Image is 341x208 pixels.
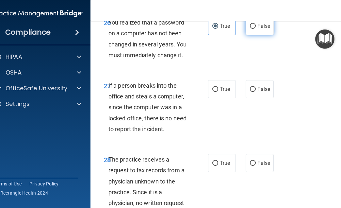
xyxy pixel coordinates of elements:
span: 27 [104,82,111,90]
span: False [257,86,270,92]
p: HIPAA [6,53,22,61]
p: Settings [6,100,30,108]
span: You realized that a password on a computer has not been changed in several years. You must immedi... [108,19,187,59]
h4: Compliance [5,28,51,37]
p: OfficeSafe University [6,84,67,92]
button: Open Resource Center [315,29,334,49]
span: False [257,23,270,29]
input: False [250,87,256,92]
input: True [212,24,218,29]
span: 28 [104,156,111,164]
a: Privacy Policy [29,181,59,187]
span: False [257,160,270,166]
span: True [220,86,230,92]
span: True [220,23,230,29]
p: OSHA [6,69,22,77]
span: 26 [104,19,111,27]
input: True [212,161,218,166]
input: True [212,87,218,92]
span: True [220,160,230,166]
span: If a person breaks into the office and steals a computer, since the computer was in a locked offi... [108,82,187,132]
input: False [250,161,256,166]
input: False [250,24,256,29]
